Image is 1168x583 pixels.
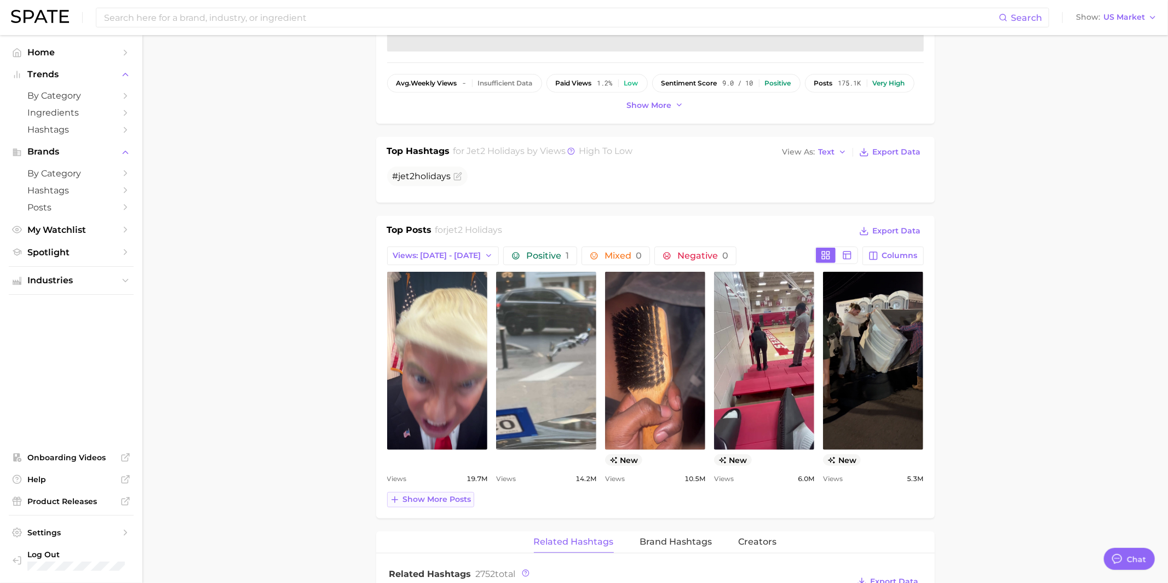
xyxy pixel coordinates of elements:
span: 5.3m [907,472,923,485]
h1: Top Posts [387,224,432,240]
h2: for by Views [453,145,632,160]
span: Mixed [605,252,642,260]
span: jet2 holidays [467,146,525,156]
span: 6.0m [798,472,814,485]
span: total [476,569,516,579]
span: Views: [DATE] - [DATE] [393,251,481,260]
a: Ingredients [9,104,134,121]
span: weekly views [396,79,457,87]
button: posts175.1kVery high [805,74,914,93]
span: posts [814,79,833,87]
span: Text [819,149,835,155]
h2: for [435,224,502,240]
span: new [714,454,752,466]
span: Views [714,472,734,485]
span: Onboarding Videos [27,453,115,462]
span: Positive [526,252,569,260]
span: 10.5m [684,472,705,485]
span: 1.2% [597,79,613,87]
img: SPATE [11,10,69,23]
button: Columns [862,247,923,265]
button: Flag as miscategorized or irrelevant [453,172,462,181]
span: 0 [722,250,728,261]
span: Related Hashtags [389,569,471,579]
a: Posts [9,199,134,216]
span: - [463,79,467,87]
a: Onboarding Videos [9,449,134,466]
input: Search here for a brand, industry, or ingredient [103,8,999,27]
span: Hashtags [27,124,115,135]
button: paid views1.2%Low [546,74,648,93]
span: Trends [27,70,115,79]
span: Settings [27,528,115,538]
button: View AsText [780,145,850,159]
span: Views [823,472,843,485]
span: 1 [566,250,569,261]
span: My Watchlist [27,225,115,235]
span: Industries [27,276,115,285]
span: 9.0 / 10 [723,79,753,87]
a: Help [9,471,134,488]
span: by Category [27,90,115,101]
span: 19.7m [467,472,487,485]
span: # [393,171,451,181]
div: Low [624,79,638,87]
h1: Top Hashtags [387,145,450,160]
span: Ingredients [27,107,115,118]
a: Log out. Currently logged in with e-mail mathilde@spate.nyc. [9,546,134,574]
div: Insufficient Data [478,79,533,87]
a: by Category [9,87,134,104]
span: Home [27,47,115,58]
button: Show more [624,98,687,113]
button: Show more posts [387,492,474,507]
span: Views [387,472,407,485]
span: paid views [556,79,592,87]
span: Search [1011,13,1042,23]
span: Negative [677,252,728,260]
span: Show more posts [403,495,471,504]
a: by Category [9,165,134,182]
span: 2752 [476,569,496,579]
span: Posts [27,202,115,213]
a: Home [9,44,134,61]
span: jet2 [399,171,415,181]
a: Product Releases [9,493,134,510]
span: Help [27,475,115,484]
span: sentiment score [661,79,717,87]
span: new [605,454,643,466]
span: holidays [415,171,451,181]
a: Spotlight [9,244,134,261]
a: Hashtags [9,182,134,199]
span: Spotlight [27,247,115,258]
abbr: average [396,79,411,87]
button: avg.weekly views-Insufficient Data [387,74,542,93]
span: Views [605,472,625,485]
button: Brands [9,144,134,160]
button: Export Data [856,224,923,239]
button: ShowUS Market [1073,10,1160,25]
span: Log Out [27,550,125,559]
span: View As [782,149,815,155]
span: US Market [1103,14,1145,20]
span: Show [1076,14,1100,20]
span: 14.2m [576,472,596,485]
span: Views [496,472,516,485]
span: Hashtags [27,185,115,196]
button: Trends [9,66,134,83]
div: Very high [873,79,905,87]
span: Related Hashtags [534,537,614,547]
span: Export Data [873,147,921,157]
button: Industries [9,272,134,289]
span: Show more [627,101,672,110]
span: Columns [882,251,918,260]
span: jet2 holidays [446,225,502,235]
a: Settings [9,524,134,541]
a: Hashtags [9,121,134,138]
span: Product Releases [27,496,115,506]
span: Brands [27,147,115,157]
span: 0 [636,250,642,261]
span: high to low [579,146,632,156]
span: Export Data [873,226,921,236]
span: Brand Hashtags [640,537,712,547]
a: My Watchlist [9,221,134,238]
